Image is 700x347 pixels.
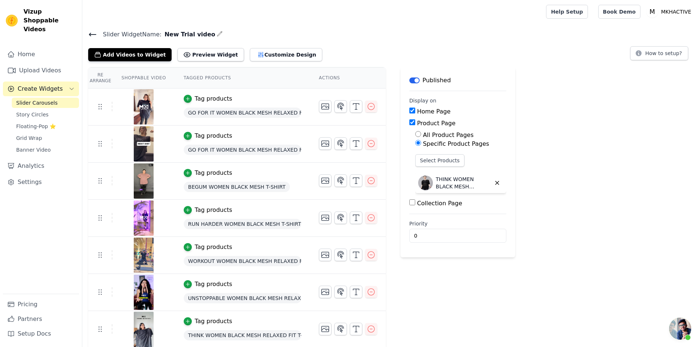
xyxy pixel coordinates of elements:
img: tn-cb77542afc144be9bda429c01f6d5cbf.png [133,89,154,124]
a: Pricing [3,297,79,312]
button: Tag products [184,131,232,140]
a: How to setup? [630,51,688,58]
label: Product Page [417,120,456,127]
img: tn-78c6d8589e25442ebe28b5158b9841d1.png [133,275,154,310]
th: Re Arrange [88,68,112,88]
text: M [650,8,655,15]
label: Specific Product Pages [423,140,489,147]
button: Change Thumbnail [319,286,331,298]
span: WORKOUT WOMEN BLACK MESH RELAXED FIT T-SHIRT [184,256,301,266]
button: Tag products [184,317,232,326]
img: vizup-images-f681.png [133,312,154,347]
label: All Product Pages [423,131,474,138]
span: Vizup Shoppable Videos [24,7,76,34]
div: Edit Name [217,29,223,39]
a: Partners [3,312,79,326]
button: Change Thumbnail [319,249,331,261]
div: Tag products [195,243,232,252]
span: Create Widgets [18,84,63,93]
button: M MKHACTIVE [646,5,694,18]
div: Tag products [195,317,232,326]
a: Story Circles [12,109,79,120]
th: Tagged Products [175,68,310,88]
a: Help Setup [546,5,588,19]
a: Setup Docs [3,326,79,341]
div: Tag products [195,131,232,140]
img: tn-3a728e0a2e6a43deb3e8c7af2730a412.png [133,163,154,199]
button: Tag products [184,280,232,289]
th: Shoppable Video [112,68,175,88]
a: Grid Wrap [12,133,79,143]
span: Floating-Pop ⭐ [16,123,56,130]
button: Add Videos to Widget [88,48,172,61]
a: Book Demo [598,5,640,19]
span: Grid Wrap [16,134,42,142]
button: Tag products [184,243,232,252]
div: Tag products [195,169,232,177]
img: tn-03aeeee0e6ba4f13b5e47ad341338a56.png [133,126,154,162]
button: Create Widgets [3,82,79,96]
span: THINK WOMEN BLACK MESH RELAXED FIT T-SHIRT [184,330,301,340]
span: GO FOR IT WOMEN BLACK MESH RELAXED FIT T-SHIRT [184,145,301,155]
a: Banner Video [12,145,79,155]
span: Story Circles [16,111,49,118]
a: Floating-Pop ⭐ [12,121,79,131]
th: Actions [310,68,386,88]
p: Published [423,76,451,85]
a: Slider Carousels [12,98,79,108]
img: tn-19c246e130684b4ea4d18d2ffb304c1b.png [133,238,154,273]
button: Select Products [415,154,464,167]
button: Delete widget [491,177,503,189]
button: Tag products [184,206,232,214]
div: Open chat [669,318,691,340]
a: Upload Videos [3,63,79,78]
span: UNSTOPPABLE WOMEN BLACK MESH RELAXED FIT T-SHIRT [184,293,301,303]
a: Home [3,47,79,62]
span: Banner Video [16,146,51,153]
button: Tag products [184,169,232,177]
button: Tag products [184,94,232,103]
p: MKHACTIVE [658,5,694,18]
button: Change Thumbnail [319,137,331,150]
div: Tag products [195,280,232,289]
span: GO FOR IT WOMEN BLACK MESH RELAXED FIT T-SHIRT [184,108,301,118]
button: Change Thumbnail [319,323,331,335]
div: Tag products [195,94,232,103]
span: Slider Widget Name: [97,30,162,39]
label: Collection Page [417,200,462,207]
a: Analytics [3,159,79,173]
legend: Display on [409,97,437,104]
img: tn-182f586923e44b9982f0499664ea039c.png [133,200,154,236]
div: Tag products [195,206,232,214]
a: Settings [3,175,79,189]
img: Vizup [6,15,18,26]
p: THINK WOMEN BLACK MESH RELAXED FIT T-SHIRT [436,176,491,190]
label: Home Page [417,108,450,115]
span: RUN HARDER WOMEN BLACK MESH T-SHIRT [184,219,301,229]
button: Change Thumbnail [319,212,331,224]
button: How to setup? [630,46,688,60]
label: Priority [409,220,506,227]
button: Change Thumbnail [319,100,331,113]
span: BEGUM WOMEN BLACK MESH T-SHIRT [184,182,290,192]
img: THINK WOMEN BLACK MESH RELAXED FIT T-SHIRT [418,176,433,190]
span: New Trial video [162,30,215,39]
button: Preview Widget [177,48,244,61]
button: Customize Design [250,48,322,61]
button: Change Thumbnail [319,174,331,187]
span: Slider Carousels [16,99,58,106]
